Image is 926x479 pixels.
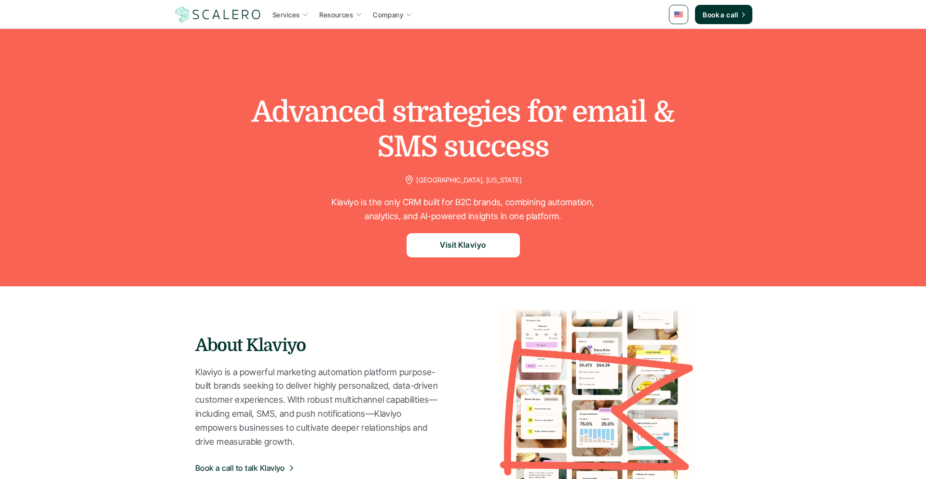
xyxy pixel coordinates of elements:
p: Klaviyo is a powerful marketing automation platform purpose-built brands seeking to deliver highl... [195,366,444,449]
p: Book a call [703,10,738,20]
a: Visit Klaviyo [407,233,520,257]
h3: About Klaviyo [195,334,463,358]
p: Book a call to talk Klaviyo [195,462,285,475]
a: Book a call [695,5,752,24]
p: Visit Klaviyo [440,239,486,252]
h1: Advanced strategies for email & SMS success [222,95,704,164]
p: Resources [319,10,353,20]
p: Company [373,10,403,20]
p: [GEOGRAPHIC_DATA], [US_STATE] [416,174,521,186]
a: Scalero company logotype [174,6,262,23]
p: Services [272,10,300,20]
img: Scalero company logotype [174,5,262,24]
p: Klaviyo is the only CRM built for B2C brands, combining automation, analytics, and AI-powered ins... [318,196,608,224]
